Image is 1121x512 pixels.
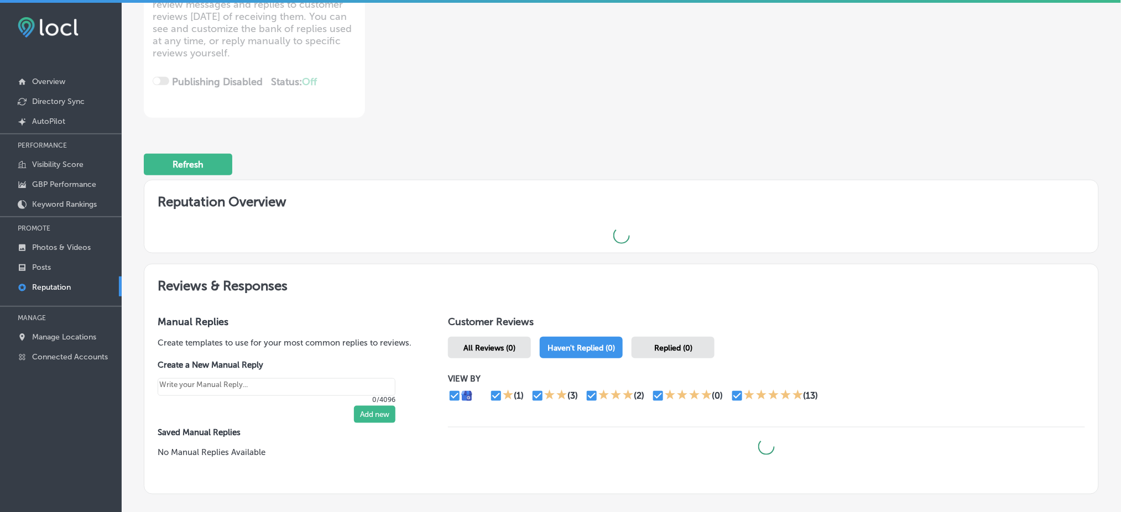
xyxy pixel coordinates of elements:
[598,389,634,403] div: 3 Stars
[448,374,957,384] p: VIEW BY
[32,77,65,86] p: Overview
[32,263,51,272] p: Posts
[354,406,395,423] button: Add new
[158,427,413,437] label: Saved Manual Replies
[144,154,232,175] button: Refresh
[514,390,524,401] div: (1)
[804,390,818,401] div: (13)
[544,389,567,403] div: 2 Stars
[32,160,84,169] p: Visibility Score
[144,264,1098,302] h2: Reviews & Responses
[744,389,804,403] div: 5 Stars
[32,117,65,126] p: AutoPilot
[32,283,71,292] p: Reputation
[32,97,85,106] p: Directory Sync
[18,17,79,38] img: fda3e92497d09a02dc62c9cd864e3231.png
[158,360,395,370] label: Create a New Manual Reply
[32,180,96,189] p: GBP Performance
[32,352,108,362] p: Connected Accounts
[158,337,413,349] p: Create templates to use for your most common replies to reviews.
[503,389,514,403] div: 1 Star
[712,390,723,401] div: (0)
[567,390,578,401] div: (3)
[665,389,712,403] div: 4 Stars
[158,378,395,396] textarea: Create your Quick Reply
[158,446,413,458] p: No Manual Replies Available
[654,343,692,353] span: Replied (0)
[634,390,644,401] div: (2)
[158,396,395,404] p: 0/4096
[548,343,615,353] span: Haven't Replied (0)
[144,180,1098,218] h2: Reputation Overview
[463,343,515,353] span: All Reviews (0)
[32,332,96,342] p: Manage Locations
[158,316,413,328] h3: Manual Replies
[448,316,1085,332] h1: Customer Reviews
[32,243,91,252] p: Photos & Videos
[32,200,97,209] p: Keyword Rankings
